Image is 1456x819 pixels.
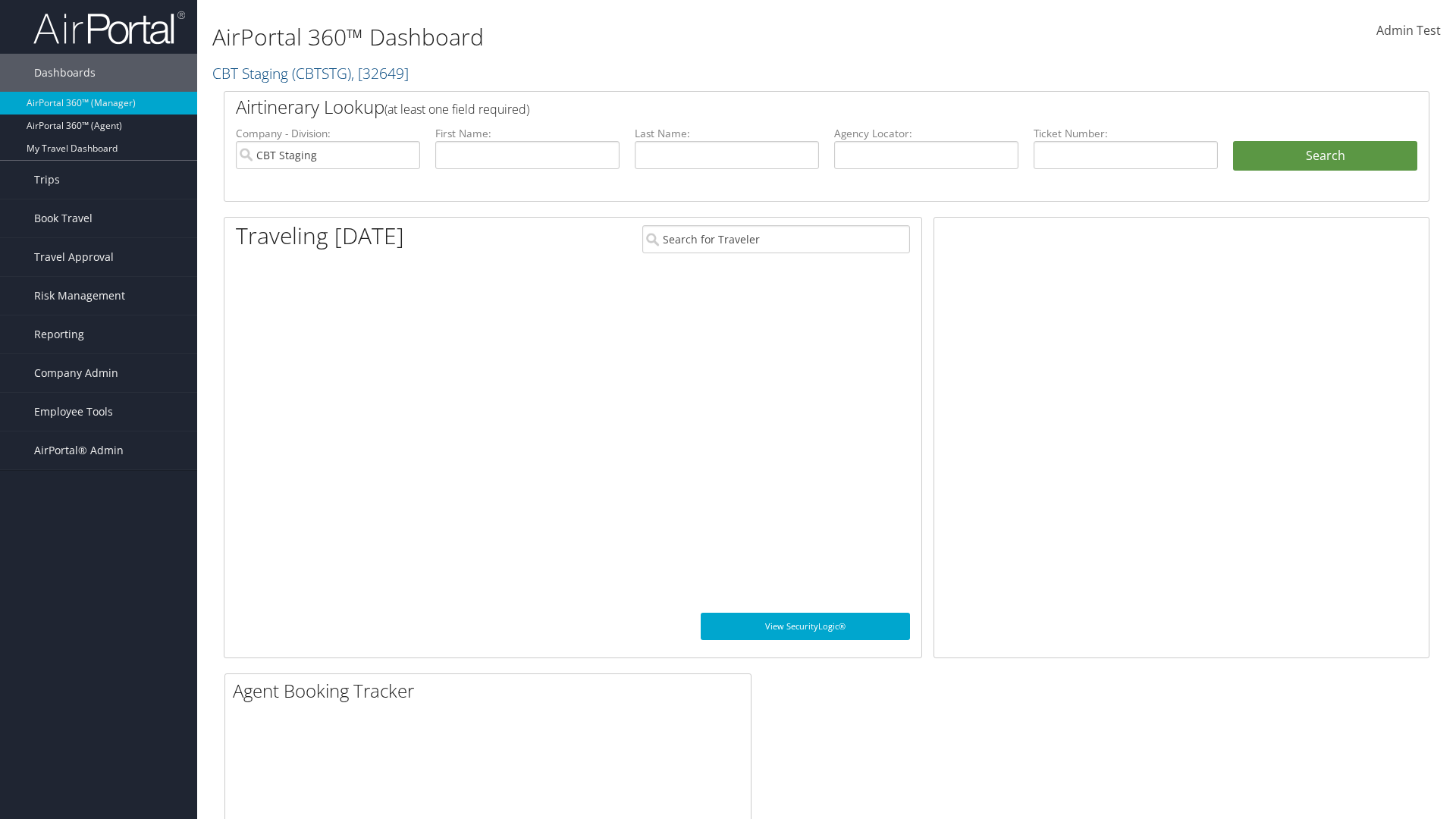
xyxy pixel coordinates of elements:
[642,225,910,253] input: Search for Traveler
[1376,8,1441,55] a: Admin Test
[34,238,114,276] span: Travel Approval
[1233,141,1417,171] button: Search
[701,613,910,640] a: View SecurityLogic®
[1034,126,1218,141] label: Ticket Number:
[292,63,351,83] span: ( CBTSTG )
[233,678,751,704] h2: Agent Booking Tracker
[33,10,185,45] img: airportal-logo.png
[34,54,96,92] span: Dashboards
[34,354,118,392] span: Company Admin
[34,393,113,431] span: Employee Tools
[212,63,409,83] a: CBT Staging
[1376,22,1441,39] span: Admin Test
[236,126,420,141] label: Company - Division:
[34,161,60,199] span: Trips
[34,431,124,469] span: AirPortal® Admin
[635,126,819,141] label: Last Name:
[212,21,1031,53] h1: AirPortal 360™ Dashboard
[384,101,529,118] span: (at least one field required)
[34,315,84,353] span: Reporting
[435,126,620,141] label: First Name:
[34,199,93,237] span: Book Travel
[236,220,404,252] h1: Traveling [DATE]
[236,94,1317,120] h2: Airtinerary Lookup
[34,277,125,315] span: Risk Management
[351,63,409,83] span: , [ 32649 ]
[834,126,1018,141] label: Agency Locator:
